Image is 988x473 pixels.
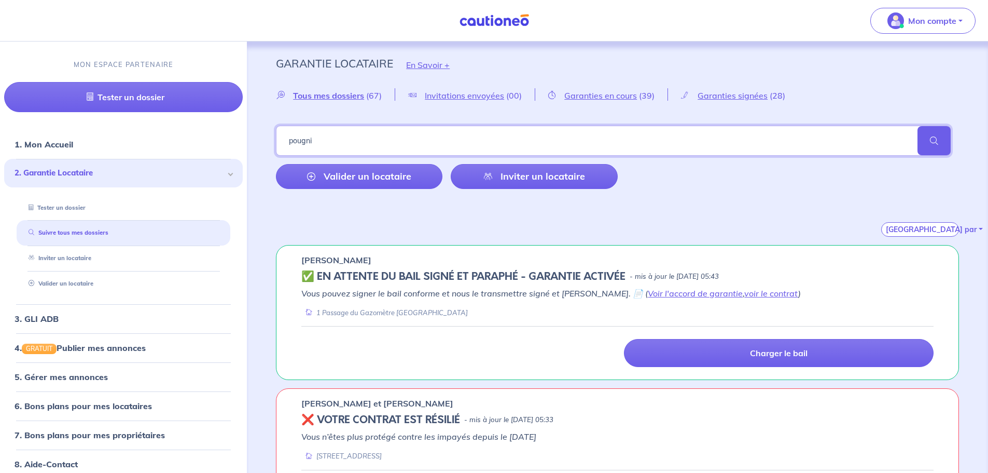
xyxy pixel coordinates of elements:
[395,90,535,100] a: Invitations envoyées(00)
[4,367,243,387] div: 5. Gérer mes annonces
[24,280,93,287] a: Valider un locataire
[451,164,617,189] a: Inviter un locataire
[276,126,951,156] input: Rechercher par nom / prénom / mail du locataire
[15,459,78,469] a: 8. Aide-Contact
[639,90,655,101] span: (39)
[24,204,86,211] a: Tester un dossier
[301,308,468,318] div: 1 Passage du Gazomètre [GEOGRAPHIC_DATA]
[887,12,904,29] img: illu_account_valid_menu.svg
[15,314,59,324] a: 3. GLI ADB
[366,90,382,101] span: (67)
[301,254,371,266] p: [PERSON_NAME]
[24,254,91,262] a: Inviter un locataire
[535,90,667,100] a: Garanties en cours(39)
[15,139,73,150] a: 1. Mon Accueil
[17,250,230,267] div: Inviter un locataire
[648,288,743,299] a: Voir l'accord de garantie
[506,90,522,101] span: (00)
[4,425,243,445] div: 7. Bons plans pour mes propriétaires
[624,339,934,367] a: Charger le bail
[301,397,453,410] p: [PERSON_NAME] et [PERSON_NAME]
[276,164,442,189] a: Valider un locataire
[630,272,719,282] p: - mis à jour le [DATE] 05:43
[698,90,768,101] span: Garanties signées
[881,222,959,237] button: [GEOGRAPHIC_DATA] par
[15,401,152,411] a: 6. Bons plans pour mes locataires
[4,134,243,155] div: 1. Mon Accueil
[301,430,934,443] p: Vous n’êtes plus protégé contre les impayés depuis le [DATE]
[917,126,951,155] span: search
[301,451,382,461] div: [STREET_ADDRESS]
[301,271,934,283] div: state: CONTRACT-SIGNED, Context: FINISHED,FINISHED
[750,348,808,358] p: Charger le bail
[15,430,165,440] a: 7. Bons plans pour mes propriétaires
[17,275,230,292] div: Valider un locataire
[4,396,243,416] div: 6. Bons plans pour mes locataires
[293,90,364,101] span: Tous mes dossiers
[744,288,798,299] a: voir le contrat
[4,337,243,358] div: 4.GRATUITPublier mes annonces
[393,50,463,80] button: En Savoir +
[17,225,230,242] div: Suivre tous mes dossiers
[301,414,934,426] div: state: REVOKED, Context: ,
[301,271,625,283] h5: ✅️️️ EN ATTENTE DU BAIL SIGNÉ ET PARAPHÉ - GARANTIE ACTIVÉE
[4,308,243,329] div: 3. GLI ADB
[455,14,533,27] img: Cautioneo
[17,199,230,217] div: Tester un dossier
[301,288,801,299] em: Vous pouvez signer le bail conforme et nous le transmettre signé et [PERSON_NAME]. 📄 ( , )
[74,60,174,70] p: MON ESPACE PARTENAIRE
[564,90,637,101] span: Garanties en cours
[908,15,956,27] p: Mon compte
[301,414,460,426] h5: ❌ VOTRE CONTRAT EST RÉSILIÉ
[4,159,243,187] div: 2. Garantie Locataire
[276,54,393,73] p: Garantie Locataire
[4,82,243,112] a: Tester un dossier
[24,229,108,237] a: Suivre tous mes dossiers
[464,415,553,425] p: - mis à jour le [DATE] 05:33
[425,90,504,101] span: Invitations envoyées
[15,167,225,179] span: 2. Garantie Locataire
[870,8,976,34] button: illu_account_valid_menu.svgMon compte
[15,343,146,353] a: 4.GRATUITPublier mes annonces
[15,372,108,382] a: 5. Gérer mes annonces
[668,90,798,100] a: Garanties signées(28)
[276,90,395,100] a: Tous mes dossiers(67)
[770,90,785,101] span: (28)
